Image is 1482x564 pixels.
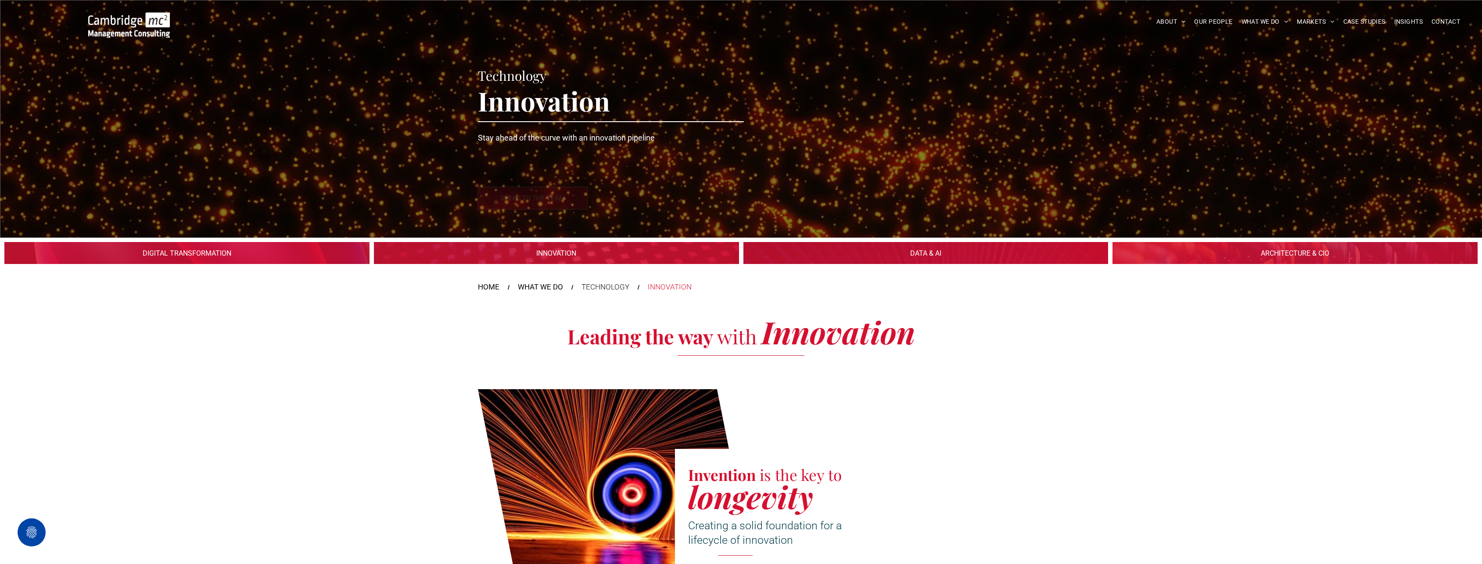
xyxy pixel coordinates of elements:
nav: Breadcrumbs [478,282,1005,293]
span: Innovation [761,311,915,352]
a: MARKETS [1292,15,1338,29]
a: Your Business Transformed | Cambridge Management Consulting [88,14,170,23]
span: Technology [478,67,546,84]
a: INSIGHTS [1390,15,1427,29]
a: SPEAK TO THE TEAM [478,187,588,210]
a: Digital Transformation | Innovation | Cambridge Management Consulting [4,242,370,264]
span: longevity [688,476,813,517]
div: INNOVATION [648,282,692,293]
span: with [717,323,757,349]
span: Innovation [478,83,610,118]
a: Innovation | Consulting services to unlock your innovation pipeline | Cambridge Management Consul... [374,242,739,264]
a: WHAT WE DO [1237,15,1293,29]
div: TECHNOLOGY [581,282,629,293]
a: HOME [478,282,499,293]
p: SPEAK TO THE TEAM [500,194,565,202]
span: Creating a solid foundation for a lifecycle of innovation [688,519,842,546]
span: Leading the way [567,323,713,349]
a: OUR PEOPLE [1190,15,1237,29]
img: Go to Homepage [88,12,170,38]
a: CASE STUDIES [1339,15,1390,29]
a: DIGITAL & INNOVATION > ARCHITECTURE & CIO | Build and Optimise a Future-Ready Digital Architecture [1112,242,1478,264]
span: is the key to [760,464,842,485]
a: DIGITAL & INNOVATION > DATA & AI | Experts at Using Data to Unlock Value for Your Business [743,242,1109,264]
span: Invention [688,464,756,485]
a: CONTACT [1427,15,1464,29]
a: ABOUT [1152,15,1190,29]
a: WHAT WE DO [518,282,563,293]
span: Stay ahead of the curve with an innovation pipeline [478,133,655,142]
